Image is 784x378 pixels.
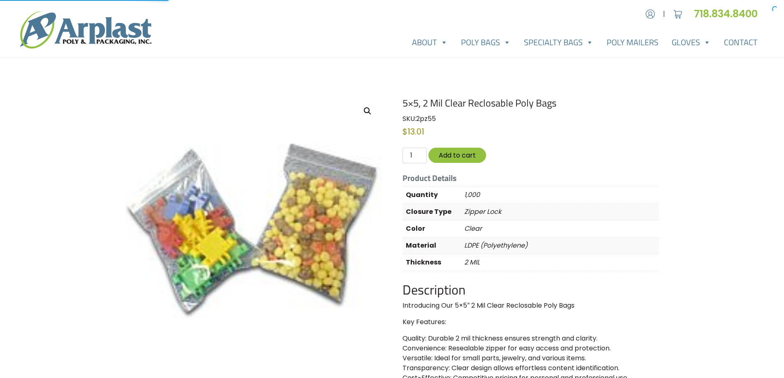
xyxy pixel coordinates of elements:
[402,204,464,220] th: Closure Type
[402,148,426,163] input: Qty
[360,104,375,118] a: View full-screen image gallery
[402,126,407,137] span: $
[717,34,764,51] a: Contact
[20,11,151,49] img: logo
[600,34,665,51] a: Poly Mailers
[402,186,658,271] table: Product Details
[464,187,658,203] p: 1,000
[464,204,658,220] p: Zipper Lock
[402,317,658,327] p: Key Features:
[416,114,436,123] span: 2pz55
[402,301,658,311] p: Introducing Our 5×5″ 2 Mil Clear Reclosable Poly Bags
[428,148,486,163] button: Add to cart
[402,173,658,183] h5: Product Details
[464,220,658,237] p: Clear
[454,34,517,51] a: Poly Bags
[402,254,464,271] th: Thickness
[402,97,658,109] h1: 5×5, 2 Mil Clear Reclosable Poly Bags
[665,34,717,51] a: Gloves
[517,34,600,51] a: Specialty Bags
[126,97,382,353] img: 5x5, 2 Mil Clear Reclosable Poly Bags
[402,282,658,297] h2: Description
[694,7,764,21] a: 718.834.8400
[402,187,464,204] th: Quantity
[464,254,658,271] p: 2 MIL
[402,114,436,123] span: SKU:
[402,237,464,254] th: Material
[464,237,658,254] p: LDPE (Polyethylene)
[402,126,424,137] bdi: 13.01
[663,9,665,19] span: |
[405,34,454,51] a: About
[402,220,464,237] th: Color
